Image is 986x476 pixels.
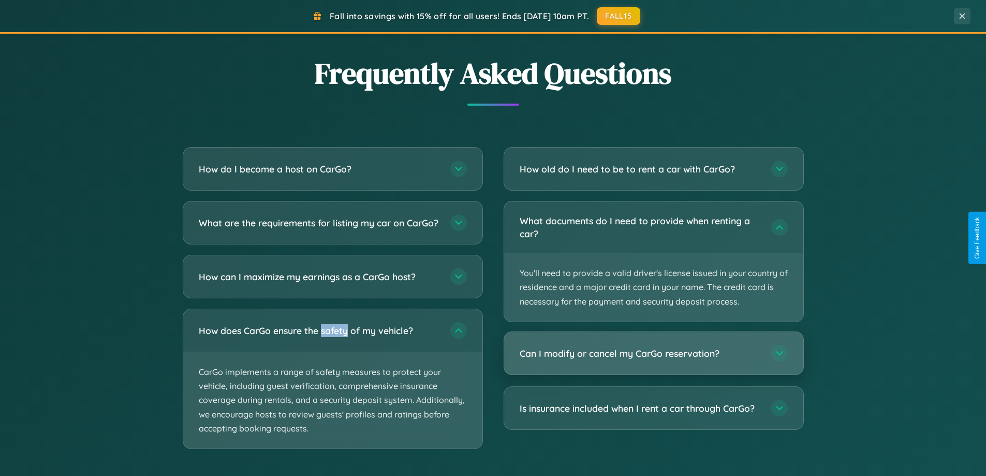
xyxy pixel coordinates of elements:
[199,163,440,176] h3: How do I become a host on CarGo?
[974,217,981,259] div: Give Feedback
[183,352,482,449] p: CarGo implements a range of safety measures to protect your vehicle, including guest verification...
[520,347,761,360] h3: Can I modify or cancel my CarGo reservation?
[520,402,761,415] h3: Is insurance included when I rent a car through CarGo?
[199,270,440,283] h3: How can I maximize my earnings as a CarGo host?
[199,217,440,229] h3: What are the requirements for listing my car on CarGo?
[504,253,803,322] p: You'll need to provide a valid driver's license issued in your country of residence and a major c...
[183,53,804,93] h2: Frequently Asked Questions
[330,11,589,21] span: Fall into savings with 15% off for all users! Ends [DATE] 10am PT.
[597,7,640,25] button: FALL15
[199,324,440,337] h3: How does CarGo ensure the safety of my vehicle?
[520,214,761,240] h3: What documents do I need to provide when renting a car?
[520,163,761,176] h3: How old do I need to be to rent a car with CarGo?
